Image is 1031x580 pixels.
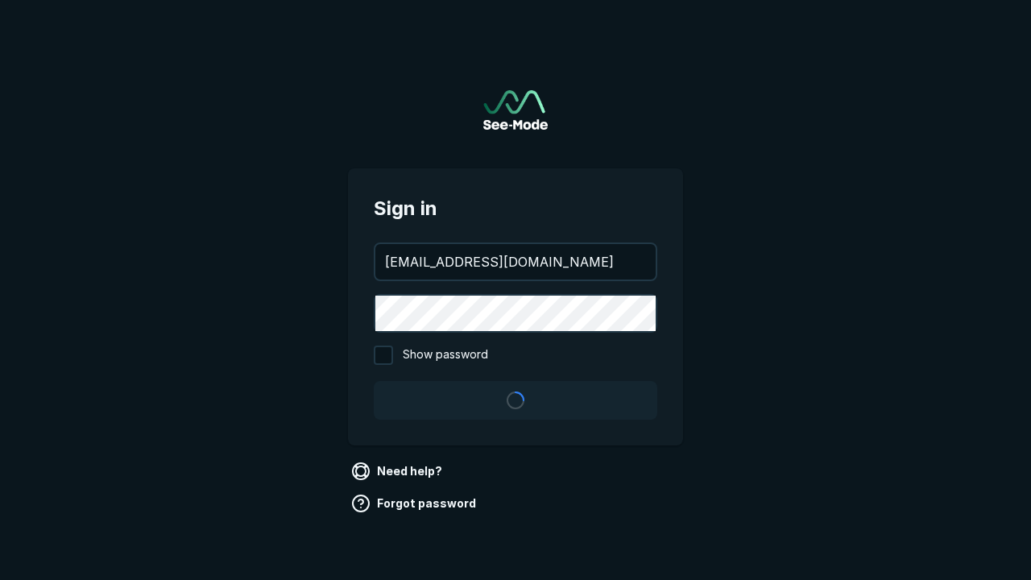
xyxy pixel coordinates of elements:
img: See-Mode Logo [483,90,548,130]
a: Go to sign in [483,90,548,130]
a: Forgot password [348,491,482,516]
span: Show password [403,346,488,365]
input: your@email.com [375,244,656,280]
span: Sign in [374,194,657,223]
a: Need help? [348,458,449,484]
